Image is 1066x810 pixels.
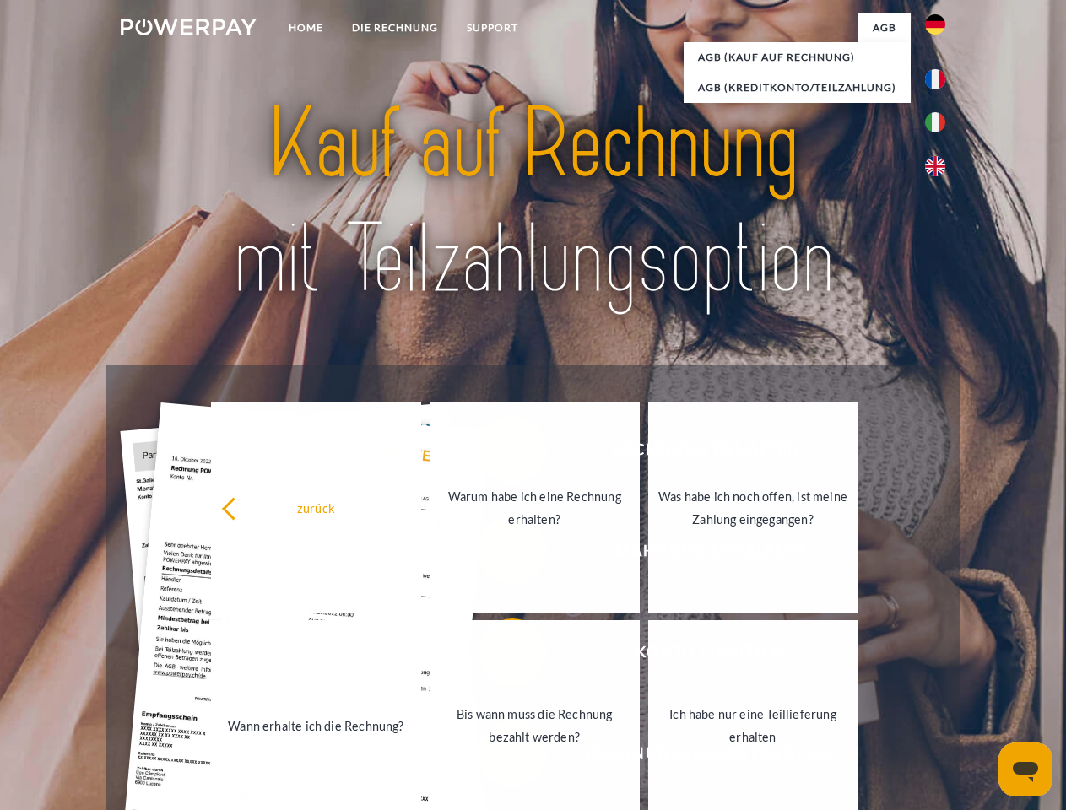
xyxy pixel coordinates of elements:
img: title-powerpay_de.svg [161,81,905,323]
a: SUPPORT [452,13,533,43]
div: Ich habe nur eine Teillieferung erhalten [658,703,848,748]
img: en [925,156,945,176]
img: logo-powerpay-white.svg [121,19,257,35]
img: fr [925,69,945,89]
a: AGB (Kauf auf Rechnung) [684,42,911,73]
div: Warum habe ich eine Rechnung erhalten? [440,485,630,531]
div: zurück [221,496,411,519]
div: Was habe ich noch offen, ist meine Zahlung eingegangen? [658,485,848,531]
img: it [925,112,945,132]
a: DIE RECHNUNG [338,13,452,43]
a: agb [858,13,911,43]
div: Wann erhalte ich die Rechnung? [221,714,411,737]
img: de [925,14,945,35]
a: Home [274,13,338,43]
div: Bis wann muss die Rechnung bezahlt werden? [440,703,630,748]
a: AGB (Kreditkonto/Teilzahlung) [684,73,911,103]
iframe: Schaltfläche zum Öffnen des Messaging-Fensters [998,742,1052,796]
a: Was habe ich noch offen, ist meine Zahlung eingegangen? [648,402,858,613]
